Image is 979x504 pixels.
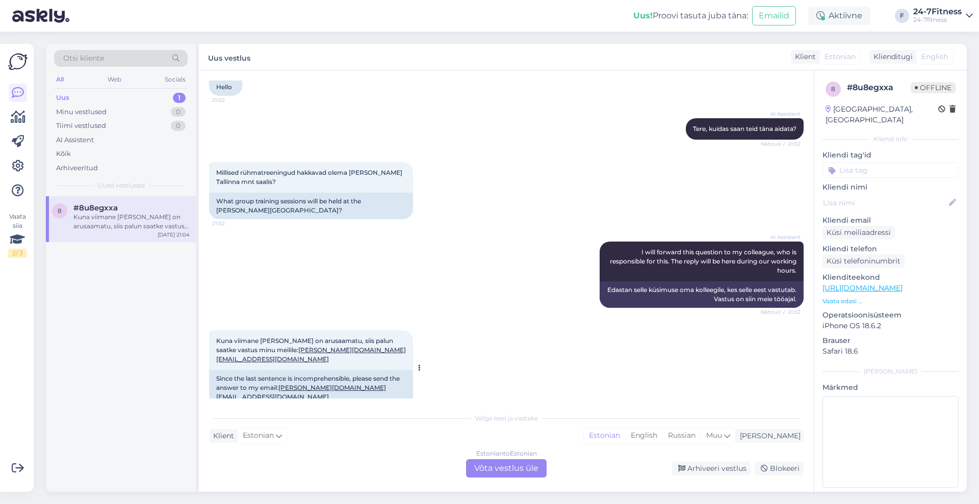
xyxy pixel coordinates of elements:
span: Nähtud ✓ 21:02 [761,140,801,148]
span: Kuna viimane [PERSON_NAME] on arusaamatu, siis palun saatke vastus minu meilile: [216,337,406,363]
span: 8 [831,85,835,93]
p: Kliendi tag'id [822,150,959,161]
div: Klienditugi [869,51,913,62]
button: Emailid [752,6,796,25]
p: Kliendi nimi [822,182,959,193]
div: AI Assistent [56,135,94,145]
div: Arhiveeri vestlus [672,462,751,475]
a: [URL][DOMAIN_NAME] [822,283,903,293]
span: Estonian [243,430,274,441]
div: 2 / 3 [8,249,27,258]
div: Estonian [584,428,625,443]
div: Kõik [56,149,71,159]
div: Hello [209,78,242,96]
span: 21:02 [212,220,250,227]
div: # 8u8egxxa [847,82,911,94]
span: 8 [58,207,62,215]
span: I will forward this question to my colleague, who is responsible for this. The reply will be here... [610,248,798,274]
input: Lisa nimi [823,197,947,208]
div: [PERSON_NAME] [822,367,959,376]
div: Proovi tasuta juba täna: [633,10,748,22]
div: Web [106,73,123,86]
div: Kliendi info [822,135,959,144]
div: Aktiivne [808,7,870,25]
div: F [895,9,909,23]
div: Klient [209,431,234,441]
div: Võta vestlus üle [466,459,547,478]
p: Safari 18.6 [822,346,959,357]
p: Brauser [822,335,959,346]
span: Otsi kliente [63,53,104,64]
div: English [625,428,662,443]
input: Lisa tag [822,163,959,178]
div: Russian [662,428,701,443]
div: 24-7Fitness [913,8,962,16]
div: 0 [171,121,186,131]
div: What group training sessions will be held at the [PERSON_NAME][GEOGRAPHIC_DATA]? [209,193,413,219]
span: Estonian [825,51,856,62]
span: Uued vestlused [97,181,145,190]
span: AI Assistent [762,110,801,118]
div: Küsi telefoninumbrit [822,254,905,268]
span: Millised rühmatreeningud hakkavad olema [PERSON_NAME] Tallinna mnt saalis? [216,169,404,185]
div: Klient [791,51,816,62]
div: All [54,73,66,86]
div: Blokeeri [755,462,804,475]
div: Uus [56,93,69,103]
span: 21:02 [212,96,250,104]
img: Askly Logo [8,52,28,71]
p: Kliendi telefon [822,244,959,254]
div: Arhiveeritud [56,163,98,173]
div: 24-7fitness [913,16,962,24]
span: #8u8egxxa [73,203,118,213]
span: Muu [706,431,722,440]
div: Since the last sentence is incomprehensible, please send the answer to my email: [209,370,413,406]
a: 24-7Fitness24-7fitness [913,8,973,24]
div: [PERSON_NAME] [736,431,801,441]
div: 0 [171,107,186,117]
label: Uus vestlus [208,50,250,64]
div: [DATE] 21:04 [158,231,190,238]
span: English [921,51,948,62]
p: Operatsioonisüsteem [822,310,959,321]
div: Minu vestlused [56,107,107,117]
b: Uus! [633,11,653,20]
div: Vaata siia [8,212,27,258]
p: iPhone OS 18.6.2 [822,321,959,331]
span: Nähtud ✓ 21:02 [761,308,801,316]
p: Märkmed [822,382,959,393]
div: Socials [163,73,188,86]
a: [PERSON_NAME][DOMAIN_NAME][EMAIL_ADDRESS][DOMAIN_NAME] [216,346,406,363]
div: Kuna viimane [PERSON_NAME] on arusaamatu, siis palun saatke vastus minu meilile: [PERSON_NAME][DO... [73,213,190,231]
div: Edastan selle küsimuse oma kolleegile, kes selle eest vastutab. Vastus on siin meie tööajal. [600,281,804,308]
a: [PERSON_NAME][DOMAIN_NAME][EMAIL_ADDRESS][DOMAIN_NAME] [216,384,386,401]
p: Klienditeekond [822,272,959,283]
span: Tere, kuidas saan teid täna aidata? [693,125,796,132]
div: Tiimi vestlused [56,121,106,131]
p: Vaata edasi ... [822,297,959,306]
p: Kliendi email [822,215,959,226]
div: [GEOGRAPHIC_DATA], [GEOGRAPHIC_DATA] [826,104,938,125]
div: Küsi meiliaadressi [822,226,895,240]
div: 1 [173,93,186,103]
div: Estonian to Estonian [476,449,537,458]
span: Offline [911,82,956,93]
span: AI Assistent [762,233,801,241]
div: Valige keel ja vastake [209,414,804,423]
